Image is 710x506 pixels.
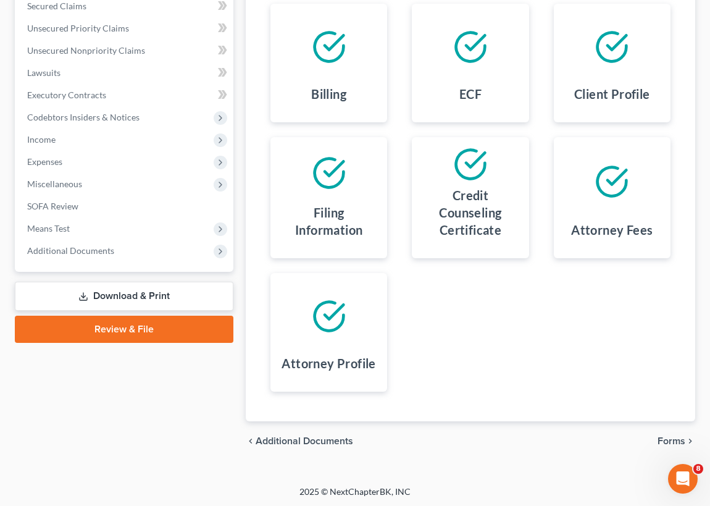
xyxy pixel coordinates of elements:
h4: Attorney Profile [282,355,375,372]
a: chevron_left Additional Documents [246,436,353,446]
span: Secured Claims [27,1,86,11]
a: Unsecured Nonpriority Claims [17,40,233,62]
span: Unsecured Nonpriority Claims [27,45,145,56]
div: Statement of Financial Affairs - Payments Made in the Last 90 days [18,256,229,292]
div: Send us a messageWe typically reply in a few hours [12,145,235,192]
a: Review & File [15,316,233,343]
span: Home [27,416,55,425]
h4: Filing Information [280,204,377,238]
button: Forms chevron_right [658,436,695,446]
span: Additional Documents [27,245,114,256]
i: chevron_right [685,436,695,446]
div: Attorney's Disclosure of Compensation [18,234,229,256]
span: 8 [693,464,703,474]
div: Close [212,20,235,42]
a: Executory Contracts [17,84,233,106]
span: Expenses [27,156,62,167]
h4: Client Profile [574,85,650,103]
img: Profile image for James [168,20,193,44]
span: Forms [658,436,685,446]
span: Additional Documents [256,436,353,446]
h4: ECF [459,85,482,103]
p: Hi there! [25,88,222,109]
button: Help [165,386,247,435]
div: Amendments [18,292,229,315]
h4: Attorney Fees [571,221,653,238]
img: Profile image for Emma [121,20,146,44]
span: SOFA Review [27,201,78,211]
a: Unsecured Priority Claims [17,17,233,40]
i: chevron_left [246,436,256,446]
a: SOFA Review [17,195,233,217]
iframe: Intercom live chat [668,464,698,494]
div: Send us a message [25,156,206,169]
a: Lawsuits [17,62,233,84]
span: Means Test [27,223,70,234]
h4: Billing [311,85,346,103]
img: Profile image for Lindsey [144,20,169,44]
p: How can we help? [25,109,222,130]
span: Miscellaneous [27,179,82,189]
button: Search for help [18,204,229,229]
span: Messages [102,416,145,425]
button: Messages [82,386,164,435]
a: Download & Print [15,282,233,311]
span: Executory Contracts [27,90,106,100]
div: Statement of Financial Affairs - Payments Made in the Last 90 days [25,261,207,287]
span: Help [196,416,215,425]
span: Income [27,134,56,145]
div: Import and Export Claims [25,320,207,333]
div: Attorney's Disclosure of Compensation [25,238,207,251]
div: We typically reply in a few hours [25,169,206,182]
img: logo [25,28,96,39]
span: Search for help [25,210,100,223]
span: Lawsuits [27,67,61,78]
h4: Credit Counseling Certificate [422,187,519,238]
span: Codebtors Insiders & Notices [27,112,140,122]
div: Amendments [25,297,207,310]
span: Unsecured Priority Claims [27,23,129,33]
div: Import and Export Claims [18,315,229,338]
